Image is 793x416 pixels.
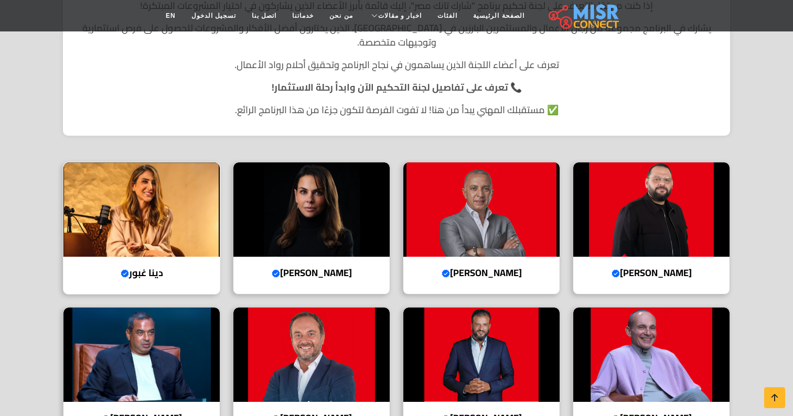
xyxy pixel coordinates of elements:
img: أحمد السويدي [403,162,560,257]
img: دينا غبور [63,162,220,257]
img: محمد فاروق [573,308,730,402]
p: تعرف على أعضاء اللجنة الذين يساهمون في نجاح البرنامج وتحقيق أحلام رواد الأعمال. [73,58,720,72]
a: عبد الله سلام [PERSON_NAME] [566,162,736,295]
img: main.misr_connect [549,3,619,29]
p: ✅ مستقبلك المهني يبدأ من هنا! لا تفوت الفرصة لتكون جزءًا من هذا البرنامج الرائع. [73,103,720,117]
svg: Verified account [612,269,620,278]
a: من نحن [322,6,360,26]
h4: [PERSON_NAME] [241,267,382,279]
a: تسجيل الدخول [184,6,244,26]
a: اخبار و مقالات [361,6,430,26]
a: هيلدا لوقا [PERSON_NAME] [227,162,396,295]
img: محمد إسماعيل منصور [63,308,220,402]
a: خدماتنا [284,6,322,26]
a: الصفحة الرئيسية [465,6,532,26]
img: أحمد طارق خليل [233,308,390,402]
h4: [PERSON_NAME] [581,267,722,279]
h4: [PERSON_NAME] [411,267,552,279]
img: أيمن ممدوح [403,308,560,402]
p: يشارك في البرنامج مجموعة من رجال الأعمال والمستثمرين البارزين في [GEOGRAPHIC_DATA]، الذين يختارون... [73,21,720,49]
a: اتصل بنا [244,6,284,26]
a: دينا غبور دينا غبور [57,162,227,295]
a: الفئات [430,6,465,26]
p: 📞 تعرف على تفاصيل لجنة التحكيم الآن وابدأ رحلة الاستثمار! [73,80,720,94]
span: اخبار و مقالات [378,11,422,20]
svg: Verified account [121,269,129,278]
svg: Verified account [272,269,280,278]
svg: Verified account [442,269,450,278]
a: EN [158,6,184,26]
h4: دينا غبور [71,267,212,279]
a: أحمد السويدي [PERSON_NAME] [396,162,566,295]
img: هيلدا لوقا [233,162,390,257]
img: عبد الله سلام [573,162,730,257]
